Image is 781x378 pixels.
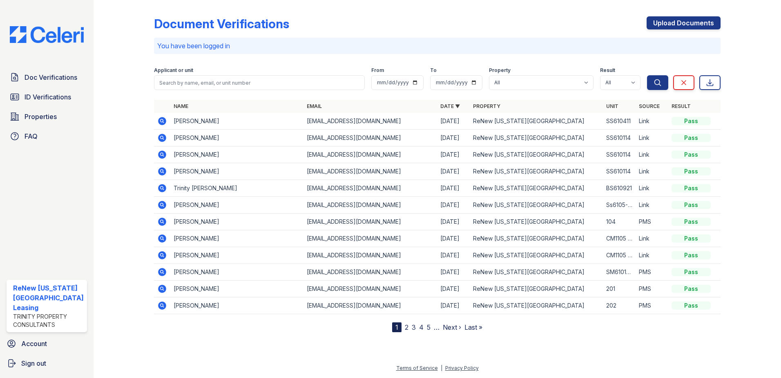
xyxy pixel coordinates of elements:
td: [PERSON_NAME] [170,146,304,163]
td: ReNew [US_STATE][GEOGRAPHIC_DATA] [470,230,603,247]
a: ID Verifications [7,89,87,105]
a: Name [174,103,188,109]
td: [EMAIL_ADDRESS][DOMAIN_NAME] [303,180,437,197]
td: [DATE] [437,180,470,197]
td: [EMAIL_ADDRESS][DOMAIN_NAME] [303,163,437,180]
td: [DATE] [437,197,470,214]
img: CE_Logo_Blue-a8612792a0a2168367f1c8372b55b34899dd931a85d93a1a3d3e32e68fde9ad4.png [3,26,90,43]
a: Result [672,103,691,109]
td: SS610114 [603,130,636,146]
label: Result [600,67,615,74]
span: ID Verifications [25,92,71,102]
div: Pass [672,268,711,276]
td: ReNew [US_STATE][GEOGRAPHIC_DATA] [470,297,603,314]
td: 201 [603,281,636,297]
div: Pass [672,285,711,293]
a: Email [307,103,322,109]
a: Unit [606,103,618,109]
td: [EMAIL_ADDRESS][DOMAIN_NAME] [303,197,437,214]
td: [EMAIL_ADDRESS][DOMAIN_NAME] [303,247,437,264]
td: ReNew [US_STATE][GEOGRAPHIC_DATA] [470,247,603,264]
td: PMS [636,281,668,297]
div: | [441,365,442,371]
td: [PERSON_NAME] [170,297,304,314]
td: [DATE] [437,297,470,314]
span: Doc Verifications [25,72,77,82]
td: PMS [636,264,668,281]
a: Privacy Policy [445,365,479,371]
div: ReNew [US_STATE][GEOGRAPHIC_DATA] Leasing [13,283,84,313]
td: [DATE] [437,281,470,297]
div: Pass [672,167,711,175]
span: Account [21,339,47,349]
td: [DATE] [437,146,470,163]
td: ReNew [US_STATE][GEOGRAPHIC_DATA] [470,163,603,180]
td: [PERSON_NAME] [170,130,304,146]
td: [PERSON_NAME] [170,264,304,281]
span: FAQ [25,131,38,141]
a: 3 [412,323,416,331]
td: [DATE] [437,230,470,247]
td: 202 [603,297,636,314]
td: PMS [636,214,668,230]
div: Pass [672,184,711,192]
td: Link [636,247,668,264]
td: [PERSON_NAME] [170,214,304,230]
td: [PERSON_NAME] [170,197,304,214]
td: Trinity [PERSON_NAME] [170,180,304,197]
label: Property [489,67,511,74]
td: [EMAIL_ADDRESS][DOMAIN_NAME] [303,214,437,230]
td: [DATE] [437,214,470,230]
div: Pass [672,134,711,142]
td: [DATE] [437,264,470,281]
div: Pass [672,218,711,226]
td: BS610921 [603,180,636,197]
td: [EMAIL_ADDRESS][DOMAIN_NAME] [303,264,437,281]
td: SS610114 [603,163,636,180]
div: Pass [672,201,711,209]
td: [DATE] [437,113,470,130]
td: [DATE] [437,163,470,180]
td: [PERSON_NAME] [170,163,304,180]
td: ReNew [US_STATE][GEOGRAPHIC_DATA] [470,130,603,146]
p: You have been logged in [157,41,718,51]
div: Trinity Property Consultants [13,313,84,329]
a: Terms of Service [396,365,438,371]
td: 104 [603,214,636,230]
span: … [434,322,440,332]
a: Account [3,335,90,352]
div: Pass [672,234,711,243]
a: Last » [464,323,482,331]
td: [EMAIL_ADDRESS][DOMAIN_NAME] [303,297,437,314]
td: ReNew [US_STATE][GEOGRAPHIC_DATA] [470,264,603,281]
td: SM610122 [603,264,636,281]
label: To [430,67,437,74]
a: Sign out [3,355,90,371]
a: FAQ [7,128,87,144]
td: PMS [636,297,668,314]
label: From [371,67,384,74]
a: 2 [405,323,408,331]
a: Source [639,103,660,109]
span: Sign out [21,358,46,368]
td: ReNew [US_STATE][GEOGRAPHIC_DATA] [470,146,603,163]
a: 4 [419,323,424,331]
div: Pass [672,151,711,159]
td: [EMAIL_ADDRESS][DOMAIN_NAME] [303,130,437,146]
td: [PERSON_NAME] [170,281,304,297]
td: [EMAIL_ADDRESS][DOMAIN_NAME] [303,146,437,163]
td: ReNew [US_STATE][GEOGRAPHIC_DATA] [470,197,603,214]
td: [DATE] [437,247,470,264]
a: Upload Documents [647,16,721,29]
td: Link [636,197,668,214]
td: [PERSON_NAME] [170,113,304,130]
td: [PERSON_NAME] [170,230,304,247]
a: Next › [443,323,461,331]
a: Properties [7,108,87,125]
td: CM1105 apt202 [603,247,636,264]
td: Link [636,230,668,247]
span: Properties [25,112,57,122]
a: 5 [427,323,431,331]
td: Link [636,163,668,180]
